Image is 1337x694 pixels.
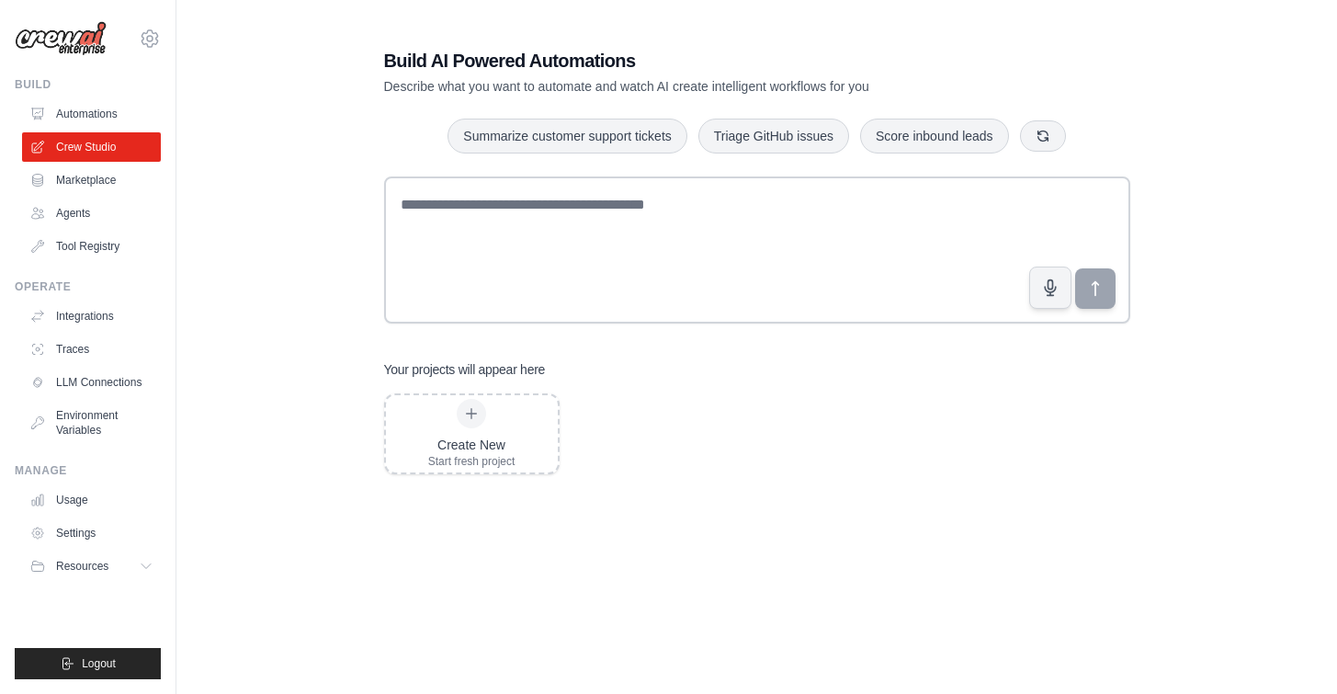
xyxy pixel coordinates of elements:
div: Manage [15,463,161,478]
a: Environment Variables [22,401,161,445]
a: LLM Connections [22,368,161,397]
h1: Build AI Powered Automations [384,48,1002,74]
div: Create New [428,436,516,454]
h3: Your projects will appear here [384,360,546,379]
div: Start fresh project [428,454,516,469]
span: Logout [82,656,116,671]
button: Logout [15,648,161,679]
a: Traces [22,335,161,364]
a: Tool Registry [22,232,161,261]
a: Agents [22,199,161,228]
button: Resources [22,552,161,581]
span: Resources [56,559,108,574]
a: Automations [22,99,161,129]
button: Triage GitHub issues [698,119,849,154]
button: Score inbound leads [860,119,1009,154]
a: Crew Studio [22,132,161,162]
button: Summarize customer support tickets [448,119,686,154]
div: Operate [15,279,161,294]
button: Get new suggestions [1020,120,1066,152]
a: Integrations [22,301,161,331]
a: Usage [22,485,161,515]
p: Describe what you want to automate and watch AI create intelligent workflows for you [384,77,1002,96]
a: Settings [22,518,161,548]
img: Logo [15,21,107,56]
div: Build [15,77,161,92]
a: Marketplace [22,165,161,195]
button: Click to speak your automation idea [1029,267,1071,309]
